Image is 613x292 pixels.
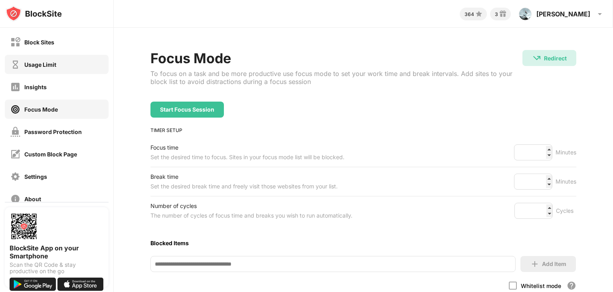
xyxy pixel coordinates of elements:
[150,201,352,211] div: Number of cycles
[465,11,474,17] div: 364
[24,128,82,135] div: Password Protection
[10,127,20,137] img: password-protection-off.svg
[160,106,214,113] div: Start Focus Session
[10,104,20,114] img: focus-on.svg
[150,211,352,220] div: The number of cycles of focus time and breaks you wish to run automatically.
[150,152,344,162] div: Set the desired time to focus. Sites in your focus mode list will be blocked.
[10,194,20,204] img: about-off.svg
[498,9,508,19] img: reward-small.svg
[150,70,522,86] div: To focus on a task and be more productive use focus mode to set your work time and break interval...
[10,278,56,291] img: get-it-on-google-play.svg
[10,244,104,260] div: BlockSite App on your Smartphone
[10,37,20,47] img: block-off.svg
[24,106,58,113] div: Focus Mode
[24,196,41,202] div: About
[10,212,38,241] img: options-page-qr-code.png
[24,39,54,46] div: Block Sites
[150,240,576,246] div: Blocked Items
[10,82,20,92] img: insights-off.svg
[544,55,567,62] div: Redirect
[24,173,47,180] div: Settings
[150,127,576,133] div: TIMER SETUP
[10,60,20,70] img: time-usage-off.svg
[519,8,532,20] img: ACg8ocIxdsIN8PBNjORFBoTqsqkMPLyIEkYnW6s91ZRMn_T9dTOYsok=s96-c
[556,177,576,186] div: Minutes
[542,261,566,267] div: Add Item
[24,151,77,158] div: Custom Block Page
[536,10,590,18] div: [PERSON_NAME]
[24,84,47,90] div: Insights
[24,61,56,68] div: Usage Limit
[6,6,62,22] img: logo-blocksite.svg
[521,282,561,289] div: Whitelist mode
[10,172,20,182] img: settings-off.svg
[556,148,576,157] div: Minutes
[150,182,338,191] div: Set the desired break time and freely visit those websites from your list.
[57,278,104,291] img: download-on-the-app-store.svg
[10,262,104,274] div: Scan the QR Code & stay productive on the go
[10,149,20,159] img: customize-block-page-off.svg
[474,9,484,19] img: points-small.svg
[495,11,498,17] div: 3
[150,172,338,182] div: Break time
[556,206,576,216] div: Cycles
[150,50,522,66] div: Focus Mode
[150,143,344,152] div: Focus time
